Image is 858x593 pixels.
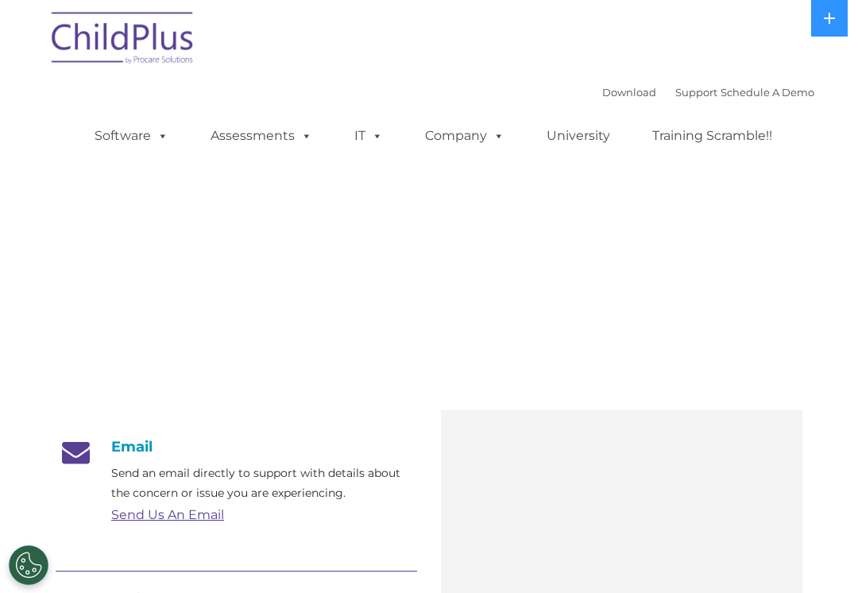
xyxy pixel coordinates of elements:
[44,1,203,80] img: ChildPlus by Procare Solutions
[111,507,224,522] a: Send Us An Email
[675,86,717,99] a: Support
[79,120,184,152] a: Software
[409,120,520,152] a: Company
[602,86,656,99] a: Download
[9,545,48,585] button: Cookies Settings
[56,438,417,455] h4: Email
[531,120,626,152] a: University
[195,120,328,152] a: Assessments
[602,86,814,99] font: |
[721,86,814,99] a: Schedule A Demo
[636,120,788,152] a: Training Scramble!!
[111,463,417,503] p: Send an email directly to support with details about the concern or issue you are experiencing.
[338,120,399,152] a: IT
